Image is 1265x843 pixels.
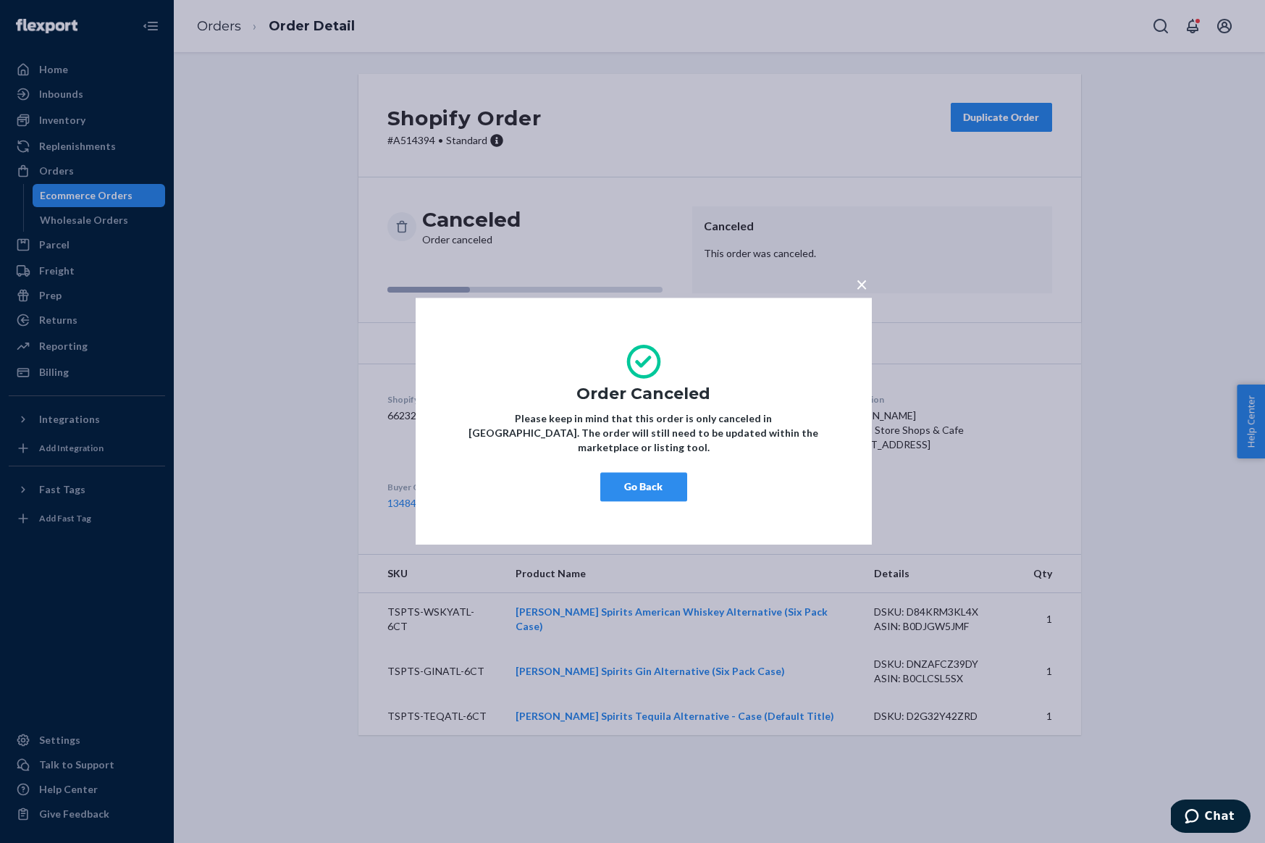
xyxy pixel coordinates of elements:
[600,473,687,502] button: Go Back
[856,272,867,296] span: ×
[459,385,828,403] h1: Order Canceled
[1171,800,1251,836] iframe: Opens a widget where you can chat to one of our agents
[468,413,818,454] strong: Please keep in mind that this order is only canceled in [GEOGRAPHIC_DATA]. The order will still n...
